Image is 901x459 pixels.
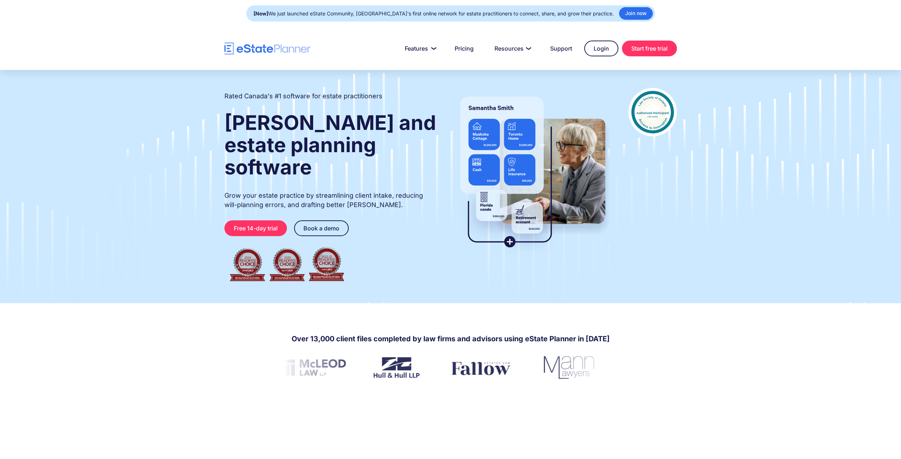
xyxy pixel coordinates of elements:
[224,111,436,179] strong: [PERSON_NAME] and estate planning software
[294,220,349,236] a: Book a demo
[224,191,437,210] p: Grow your estate practice by streamlining client intake, reducing will-planning errors, and draft...
[224,220,287,236] a: Free 14-day trial
[542,41,581,56] a: Support
[446,41,482,56] a: Pricing
[224,92,382,101] h2: Rated Canada's #1 software for estate practitioners
[584,41,618,56] a: Login
[396,41,442,56] a: Features
[451,88,614,257] img: estate planner showing wills to their clients, using eState Planner, a leading estate planning so...
[486,41,538,56] a: Resources
[224,42,311,55] a: home
[254,10,268,17] strong: [New]
[622,41,677,56] a: Start free trial
[254,9,614,19] div: We just launched eState Community, [GEOGRAPHIC_DATA]'s first online network for estate practition...
[619,7,653,20] a: Join now
[292,334,610,344] h4: Over 13,000 client files completed by law firms and advisors using eState Planner in [DATE]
